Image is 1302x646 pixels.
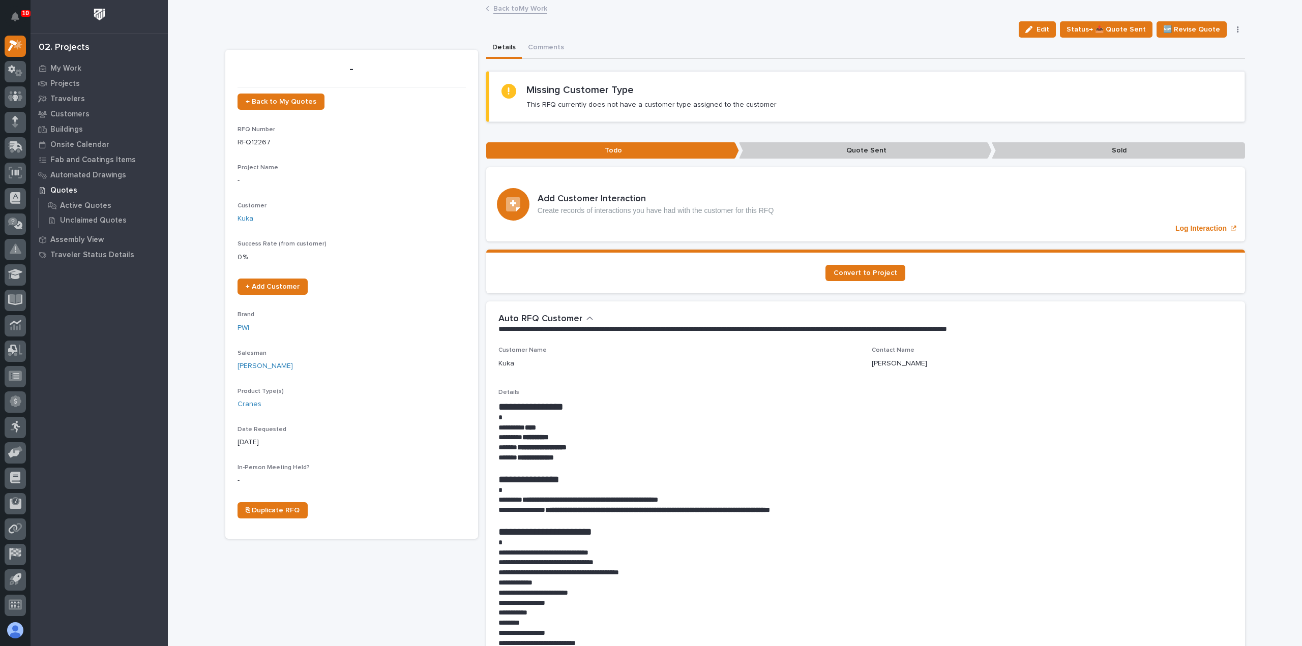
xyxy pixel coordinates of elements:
p: Traveler Status Details [50,251,134,260]
span: Brand [238,312,254,318]
span: Project Name [238,165,278,171]
span: 🆕 Revise Quote [1163,23,1220,36]
a: Convert to Project [825,265,905,281]
p: My Work [50,64,81,73]
a: Projects [31,76,168,91]
h2: Auto RFQ Customer [498,314,582,325]
p: Unclaimed Quotes [60,216,127,225]
p: Customers [50,110,90,119]
a: Back toMy Work [493,2,547,14]
h3: Add Customer Interaction [538,194,774,205]
button: Notifications [5,6,26,27]
p: Projects [50,79,80,88]
a: Log Interaction [486,167,1245,241]
span: + Add Customer [246,283,300,290]
button: Comments [522,38,570,59]
p: Log Interaction [1175,224,1227,233]
p: Buildings [50,125,83,134]
a: Traveler Status Details [31,247,168,262]
p: 0 % [238,252,466,263]
button: 🆕 Revise Quote [1157,21,1227,38]
p: Create records of interactions you have had with the customer for this RFQ [538,206,774,215]
span: Customer [238,203,267,209]
a: Quotes [31,182,168,198]
a: PWI [238,323,249,333]
p: Kuka [498,358,514,369]
p: Travelers [50,95,85,104]
img: Workspace Logo [90,5,109,24]
a: Customers [31,106,168,121]
button: Edit [1019,21,1056,38]
p: Automated Drawings [50,171,126,180]
p: Quote Sent [739,142,992,159]
p: Quotes [50,186,77,195]
button: users-avatar [5,620,26,641]
p: [DATE] [238,437,466,448]
a: ⎘ Duplicate RFQ [238,502,308,518]
button: Auto RFQ Customer [498,314,594,325]
a: Cranes [238,399,261,410]
a: Buildings [31,121,168,137]
a: + Add Customer [238,279,308,295]
span: ← Back to My Quotes [246,98,316,105]
a: My Work [31,60,168,76]
p: Assembly View [50,235,104,244]
span: Salesman [238,350,267,356]
span: Success Rate (from customer) [238,241,327,247]
span: Edit [1037,25,1049,34]
p: Active Quotes [60,201,111,210]
p: 10 [22,10,29,17]
p: Onsite Calendar [50,140,109,149]
a: Unclaimed Quotes [39,213,168,227]
div: Notifications10 [13,12,26,28]
p: RFQ12267 [238,137,466,148]
a: Travelers [31,91,168,106]
span: ⎘ Duplicate RFQ [246,507,300,514]
p: Fab and Coatings Items [50,156,136,165]
p: - [238,475,466,486]
a: Onsite Calendar [31,137,168,152]
p: - [238,175,466,186]
p: Todo [486,142,739,159]
a: Assembly View [31,232,168,247]
button: Details [486,38,522,59]
span: Contact Name [872,347,914,353]
a: Automated Drawings [31,167,168,182]
a: ← Back to My Quotes [238,94,324,110]
span: Convert to Project [834,269,897,276]
a: [PERSON_NAME] [238,361,293,372]
p: Sold [992,142,1245,159]
span: RFQ Number [238,127,275,133]
a: Kuka [238,213,253,224]
div: 02. Projects [39,42,90,53]
span: Status→ 📤 Quote Sent [1067,23,1146,36]
p: This RFQ currently does not have a customer type assigned to the customer [526,100,777,109]
span: Date Requested [238,426,286,433]
p: [PERSON_NAME] [872,358,927,369]
button: Status→ 📤 Quote Sent [1060,21,1152,38]
span: In-Person Meeting Held? [238,465,310,471]
span: Customer Name [498,347,547,353]
span: Product Type(s) [238,388,284,394]
span: Details [498,389,519,395]
p: - [238,62,466,77]
h2: Missing Customer Type [526,84,634,96]
a: Fab and Coatings Items [31,152,168,167]
a: Active Quotes [39,198,168,212]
